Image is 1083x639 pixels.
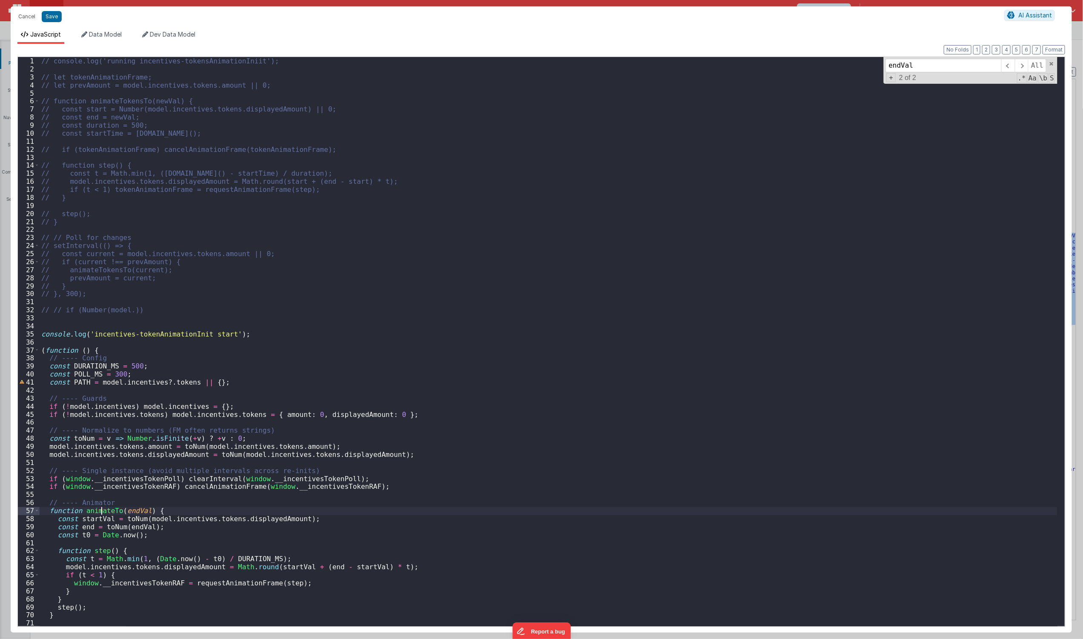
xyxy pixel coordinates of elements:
span: RegExp Search [1017,73,1027,83]
span: Search In Selection [1049,73,1055,83]
div: 44 [18,402,40,411]
div: 47 [18,426,40,434]
button: 1 [973,45,980,54]
div: 17 [18,185,40,194]
span: Alt-Enter [1028,59,1046,72]
span: Data Model [89,31,122,38]
div: 51 [18,459,40,467]
div: 20 [18,210,40,218]
div: 69 [18,603,40,611]
div: 21 [18,218,40,226]
div: 46 [18,418,40,426]
span: Whole Word Search [1038,73,1048,83]
div: 24 [18,242,40,250]
button: No Folds [944,45,972,54]
div: 35 [18,330,40,338]
div: 63 [18,555,40,563]
div: 28 [18,274,40,282]
span: Toggel Replace mode [886,73,896,82]
div: 3 [18,73,40,81]
div: 71 [18,619,40,627]
button: 7 [1032,45,1041,54]
div: 61 [18,539,40,547]
div: 7 [18,105,40,113]
div: 16 [18,177,40,185]
div: 26 [18,258,40,266]
div: 31 [18,298,40,306]
span: AI Assistant [1018,11,1052,19]
button: Save [42,11,62,22]
div: 8 [18,113,40,121]
button: 6 [1022,45,1031,54]
button: Format [1043,45,1065,54]
div: 25 [18,250,40,258]
div: 32 [18,306,40,314]
div: 59 [18,523,40,531]
button: 5 [1012,45,1020,54]
span: 2 of 2 [896,74,920,82]
div: 2 [18,65,40,73]
button: AI Assistant [1004,10,1055,21]
button: Cancel [14,11,40,23]
div: 23 [18,234,40,242]
button: 4 [1002,45,1011,54]
div: 57 [18,507,40,515]
div: 39 [18,362,40,370]
div: 5 [18,89,40,97]
div: 1 [18,57,40,65]
span: JavaScript [30,31,61,38]
div: 15 [18,169,40,177]
div: 70 [18,611,40,619]
div: 67 [18,587,40,595]
span: Dev Data Model [150,31,195,38]
div: 34 [18,322,40,330]
div: 49 [18,442,40,451]
div: 9 [18,121,40,129]
div: 27 [18,266,40,274]
div: 41 [18,378,40,386]
div: 55 [18,491,40,499]
div: 45 [18,411,40,419]
div: 64 [18,563,40,571]
div: 54 [18,482,40,491]
input: Search for [886,59,1001,72]
div: 14 [18,161,40,169]
div: 52 [18,467,40,475]
div: 6 [18,97,40,105]
div: 68 [18,595,40,603]
div: 36 [18,338,40,346]
div: 50 [18,451,40,459]
div: 43 [18,394,40,402]
div: 66 [18,579,40,587]
span: CaseSensitive Search [1028,73,1037,83]
div: 29 [18,282,40,290]
div: 22 [18,225,40,234]
div: 4 [18,81,40,89]
div: 60 [18,531,40,539]
div: 30 [18,290,40,298]
button: 3 [992,45,1000,54]
div: 56 [18,499,40,507]
div: 11 [18,137,40,145]
button: 2 [982,45,990,54]
div: 13 [18,154,40,162]
div: 40 [18,370,40,378]
div: 42 [18,386,40,394]
div: 18 [18,194,40,202]
div: 19 [18,202,40,210]
div: 10 [18,129,40,137]
div: 12 [18,145,40,154]
div: 62 [18,547,40,555]
div: 53 [18,475,40,483]
div: 48 [18,434,40,442]
div: 38 [18,354,40,362]
div: 65 [18,571,40,579]
div: 37 [18,346,40,354]
div: 33 [18,314,40,322]
div: 58 [18,515,40,523]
